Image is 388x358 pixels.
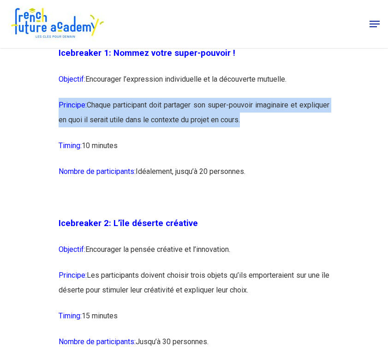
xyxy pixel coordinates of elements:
p: 10 minutes [59,138,330,164]
span: Principe: [59,101,87,109]
img: French Future Academy [8,6,106,42]
p: Idéalement, jusqu’à 20 personnes. [59,164,330,190]
span: Timing: [59,311,82,320]
a: Navigation Menu [370,19,380,29]
p: Les participants doivent choisir trois objets qu’ils emporteraient sur une île déserte pour stimu... [59,268,330,309]
span: Icebreaker 2: L’île déserte créative [59,218,198,228]
span: Nombre de participants: [59,167,136,176]
p: Encourager l’expression individuelle et la découverte mutuelle. [59,72,330,98]
span: Principe: [59,271,87,280]
span: Timing: [59,141,82,150]
p: Chaque participant doit partager son super-pouvoir imaginaire et expliquer en quoi il serait util... [59,98,330,138]
p: 15 minutes [59,309,330,334]
span: Icebreaker 1: Nommez votre super-pouvoir ! [59,48,235,58]
p: Encourager la pensée créative et l’innovation. [59,242,330,268]
span: Objectif: [59,245,85,254]
span: Objectif: [59,75,85,84]
span: Nombre de participants: [59,337,136,346]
